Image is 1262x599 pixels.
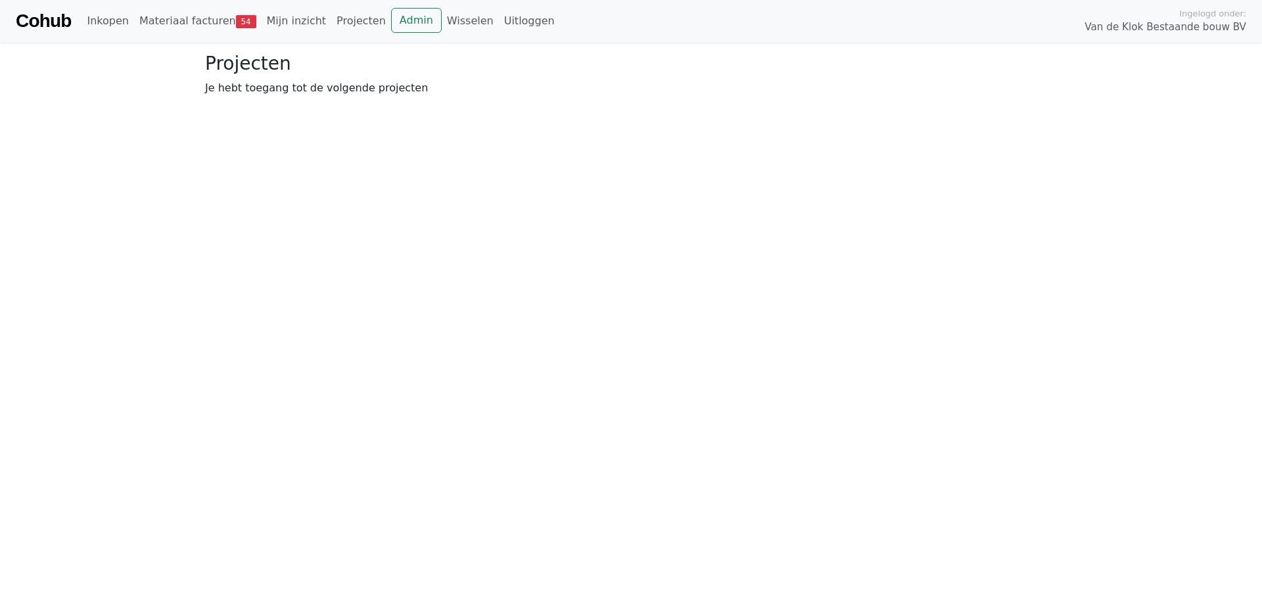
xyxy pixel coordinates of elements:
span: 54 [236,15,256,28]
p: Je hebt toegang tot de volgende projecten [205,80,1057,96]
a: Cohub [16,5,71,37]
a: Materiaal facturen54 [134,8,262,34]
a: Admin [391,8,442,33]
a: Mijn inzicht [262,8,332,34]
a: Wisselen [442,8,499,34]
a: Uitloggen [499,8,560,34]
span: Van de Klok Bestaande bouw BV [1085,20,1246,35]
h3: Projecten [205,53,1057,75]
a: Inkopen [82,8,133,34]
a: Projecten [331,8,391,34]
span: Ingelogd onder: [1179,7,1246,20]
